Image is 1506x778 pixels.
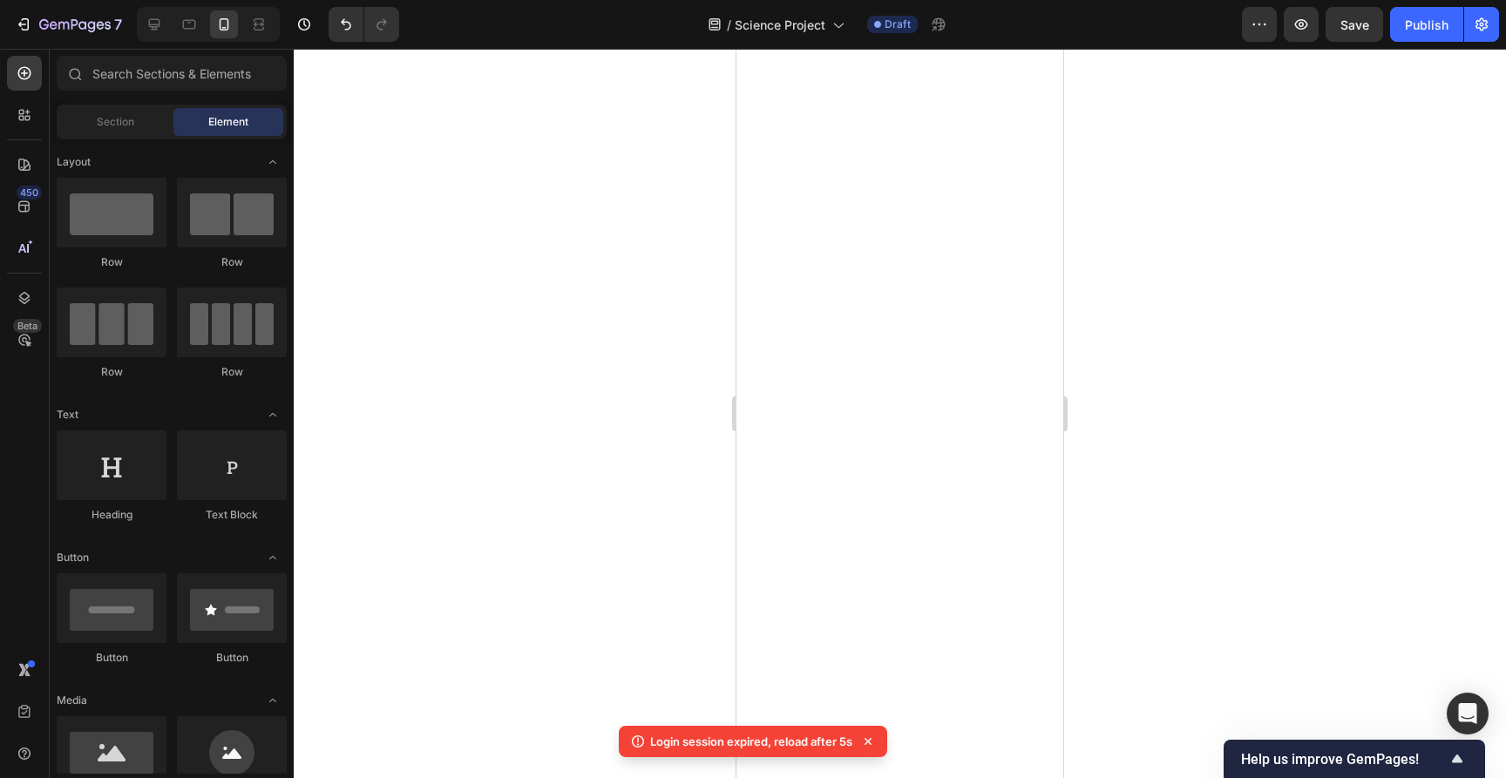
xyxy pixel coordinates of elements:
[329,7,399,42] div: Undo/Redo
[1405,16,1448,34] div: Publish
[177,364,287,380] div: Row
[57,507,166,523] div: Heading
[177,507,287,523] div: Text Block
[1326,7,1383,42] button: Save
[13,319,42,333] div: Beta
[57,693,87,708] span: Media
[114,14,122,35] p: 7
[57,650,166,666] div: Button
[57,254,166,270] div: Row
[97,114,134,130] span: Section
[57,56,287,91] input: Search Sections & Elements
[735,16,825,34] span: Science Project
[1447,693,1489,734] div: Open Intercom Messenger
[7,7,130,42] button: 7
[1390,7,1463,42] button: Publish
[727,16,731,34] span: /
[208,114,248,130] span: Element
[1241,748,1468,769] button: Show survey - Help us improve GemPages!
[736,49,1063,778] iframe: To enrich screen reader interactions, please activate Accessibility in Grammarly extension settings
[177,254,287,270] div: Row
[259,687,287,714] span: Toggle open
[57,550,89,565] span: Button
[259,148,287,176] span: Toggle open
[259,544,287,572] span: Toggle open
[650,733,852,750] p: Login session expired, reload after 5s
[57,154,91,170] span: Layout
[1340,17,1369,32] span: Save
[57,364,166,380] div: Row
[259,401,287,429] span: Toggle open
[57,407,78,423] span: Text
[1241,751,1447,768] span: Help us improve GemPages!
[17,186,42,200] div: 450
[177,650,287,666] div: Button
[885,17,911,32] span: Draft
